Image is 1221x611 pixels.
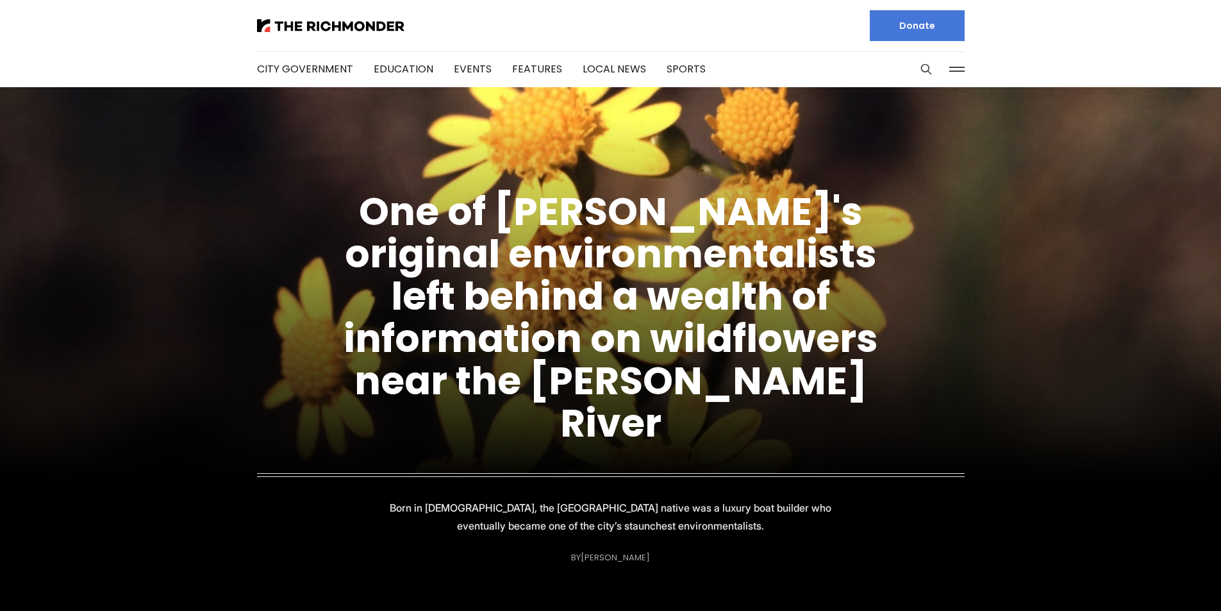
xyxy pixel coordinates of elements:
a: [PERSON_NAME] [581,551,650,564]
a: City Government [257,62,353,76]
a: One of [PERSON_NAME]'s original environmentalists left behind a wealth of information on wildflow... [344,185,878,450]
button: Search this site [917,60,936,79]
a: Sports [667,62,706,76]
a: Events [454,62,492,76]
a: Features [512,62,562,76]
div: By [571,553,650,562]
a: Local News [583,62,646,76]
img: The Richmonder [257,19,404,32]
a: Donate [870,10,965,41]
p: Born in [DEMOGRAPHIC_DATA], the [GEOGRAPHIC_DATA] native was a luxury boat builder who eventually... [383,499,839,535]
a: Education [374,62,433,76]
